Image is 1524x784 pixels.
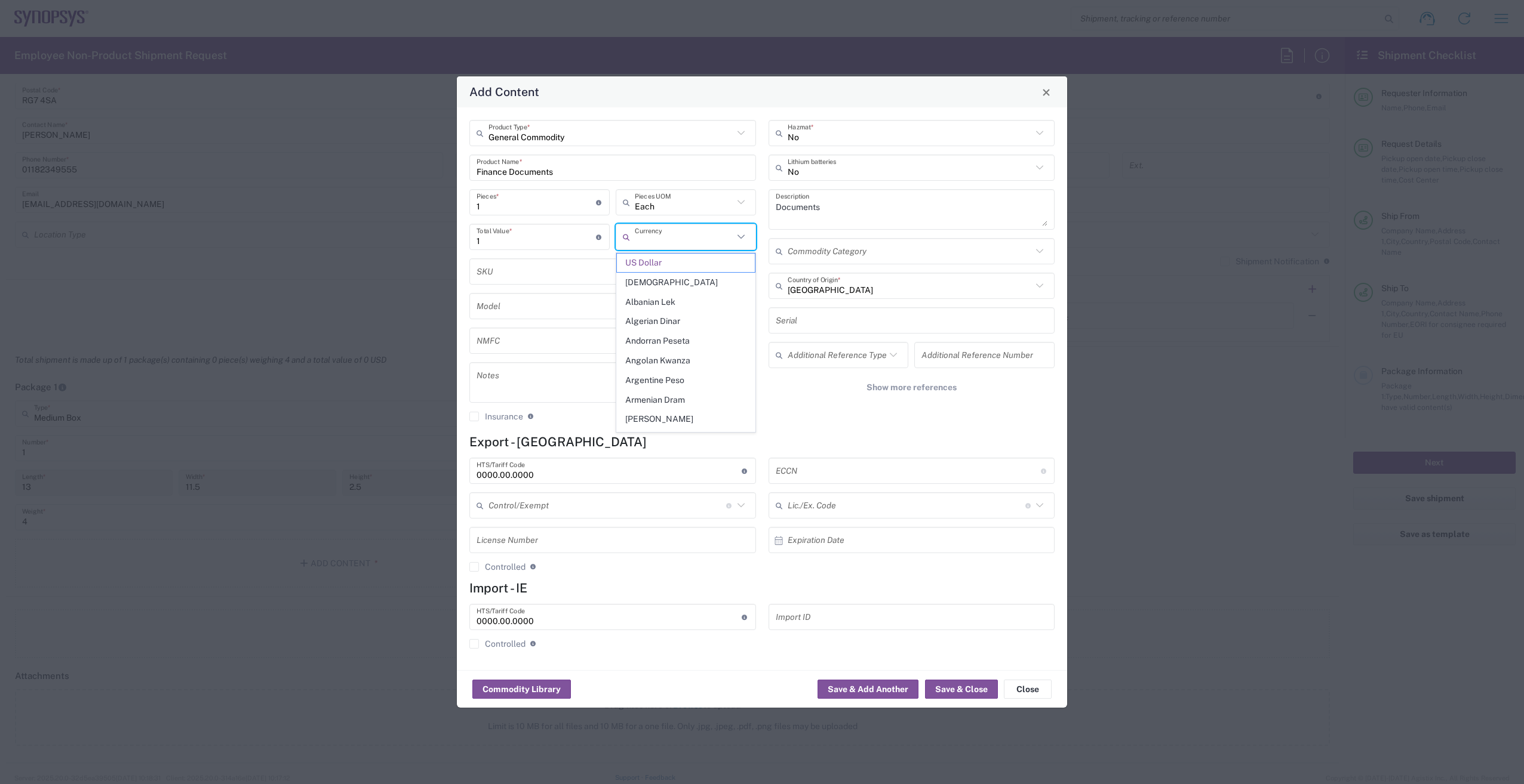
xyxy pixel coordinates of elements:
[1004,680,1052,699] button: Close
[617,430,755,448] span: Australian Dollar
[469,562,526,572] label: Controlled
[617,312,755,331] span: Algerian Dinar
[617,371,755,390] span: Argentine Peso
[472,680,571,699] button: Commodity Library
[469,639,526,649] label: Controlled
[617,293,755,311] span: Albanian Lek
[469,83,539,100] h4: Add Content
[617,410,755,428] span: [PERSON_NAME]
[469,434,1055,449] h4: Export - [GEOGRAPHIC_DATA]
[617,391,755,409] span: Armenian Dram
[925,680,998,699] button: Save & Close
[617,351,755,370] span: Angolan Kwanza
[1038,84,1055,100] button: Close
[617,273,755,292] span: [DEMOGRAPHIC_DATA]
[469,412,523,421] label: Insurance
[469,581,1055,595] h4: Import - IE
[818,680,918,699] button: Save & Add Another
[867,382,957,393] span: Show more references
[617,332,755,350] span: Andorran Peseta
[617,254,755,272] span: US Dollar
